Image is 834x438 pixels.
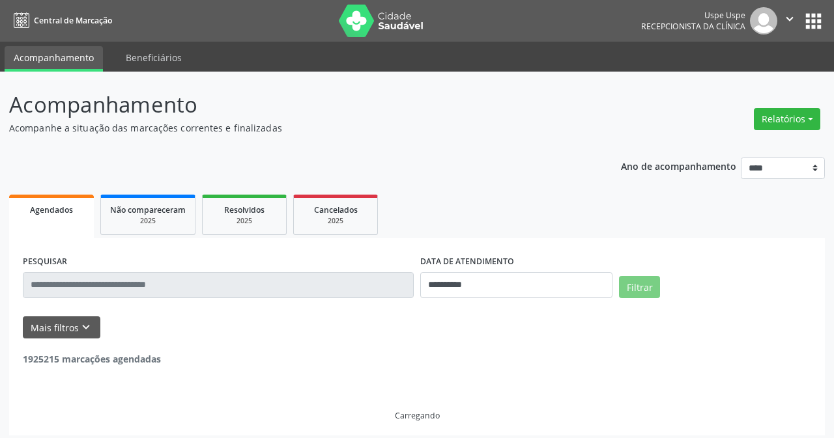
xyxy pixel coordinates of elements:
img: img [750,7,777,34]
div: Uspe Uspe [641,10,745,21]
i:  [783,12,797,26]
a: Acompanhamento [5,46,103,72]
p: Ano de acompanhamento [621,157,736,174]
div: Carregando [395,410,440,421]
p: Acompanhamento [9,89,580,121]
div: 2025 [212,216,277,226]
p: Acompanhe a situação das marcações correntes e finalizadas [9,121,580,135]
button: Filtrar [619,276,660,298]
span: Não compareceram [110,204,186,215]
button: apps [802,10,825,33]
span: Cancelados [314,204,358,215]
i: keyboard_arrow_down [79,320,93,335]
a: Beneficiários [117,46,191,69]
span: Resolvidos [224,204,265,215]
span: Recepcionista da clínica [641,21,745,32]
div: 2025 [110,216,186,226]
button: Mais filtroskeyboard_arrow_down [23,316,100,339]
button:  [777,7,802,34]
button: Relatórios [754,108,820,130]
div: 2025 [303,216,368,226]
span: Central de Marcação [34,15,112,26]
span: Agendados [30,204,73,215]
a: Central de Marcação [9,10,112,31]
label: DATA DE ATENDIMENTO [420,252,514,272]
strong: 1925215 marcações agendadas [23,353,161,365]
label: PESQUISAR [23,252,67,272]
